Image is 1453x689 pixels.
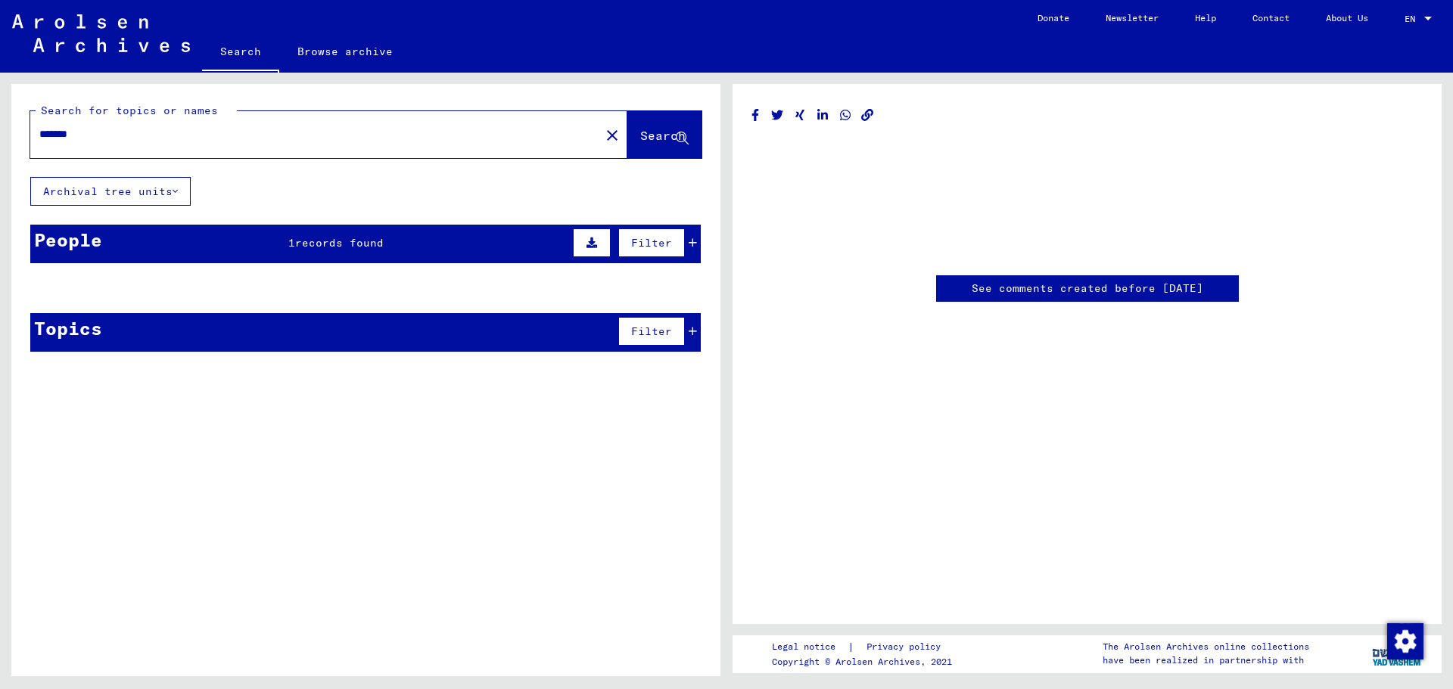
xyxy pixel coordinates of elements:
[1386,622,1423,659] div: Change consent
[288,236,295,250] span: 1
[279,33,411,70] a: Browse archive
[772,639,848,655] a: Legal notice
[41,104,218,117] mat-label: Search for topics or names
[631,236,672,250] span: Filter
[631,324,672,338] span: Filter
[792,106,808,125] button: Share on Xing
[627,111,702,158] button: Search
[972,281,1203,296] a: See comments created before [DATE]
[640,128,686,143] span: Search
[30,177,191,206] button: Archival tree units
[838,106,854,125] button: Share on WhatsApp
[815,106,831,125] button: Share on LinkedIn
[772,655,959,669] p: Copyright © Arolsen Archives, 2021
[618,228,685,257] button: Filter
[748,106,764,125] button: Share on Facebook
[854,639,959,655] a: Privacy policy
[1103,640,1309,653] p: The Arolsen Archives online collections
[772,639,959,655] div: |
[1387,623,1423,660] img: Change consent
[34,226,102,253] div: People
[202,33,279,73] a: Search
[860,106,876,125] button: Copy link
[618,317,685,346] button: Filter
[597,119,627,150] button: Clear
[603,126,621,144] mat-icon: close
[12,14,190,52] img: Arolsen_neg.svg
[295,236,384,250] span: records found
[1103,653,1309,667] p: have been realized in partnership with
[1369,635,1426,672] img: yv_logo.png
[1405,14,1421,24] span: EN
[770,106,786,125] button: Share on Twitter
